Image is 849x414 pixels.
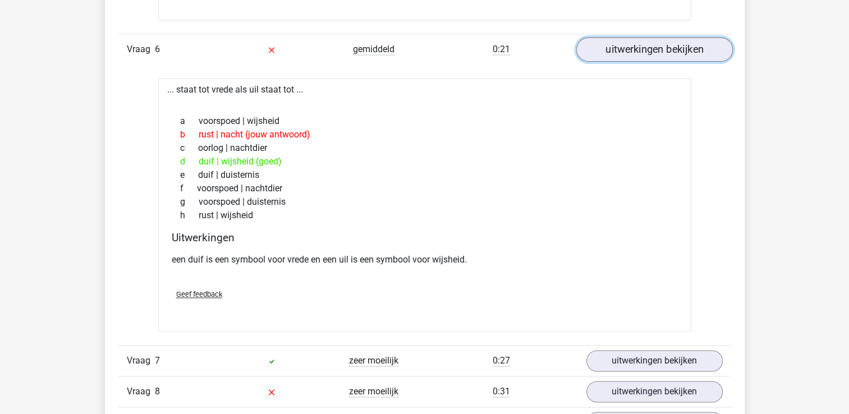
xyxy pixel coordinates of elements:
div: voorspoed | duisternis [172,195,678,209]
h4: Uitwerkingen [172,231,678,244]
span: gemiddeld [353,44,394,55]
a: uitwerkingen bekijken [586,350,723,371]
span: 0:21 [493,44,510,55]
span: a [180,114,199,128]
span: Geef feedback [176,290,222,298]
span: 6 [155,44,160,54]
p: een duif is een symbool voor vrede en een uil is een symbool voor wijsheid. [172,253,678,266]
div: voorspoed | wijsheid [172,114,678,128]
div: rust | wijsheid [172,209,678,222]
div: duif | duisternis [172,168,678,182]
span: Vraag [127,385,155,398]
div: rust | nacht (jouw antwoord) [172,128,678,141]
span: zeer moeilijk [349,386,398,397]
span: 7 [155,355,160,366]
span: b [180,128,199,141]
span: g [180,195,199,209]
div: oorlog | nachtdier [172,141,678,155]
span: f [180,182,197,195]
span: zeer moeilijk [349,355,398,366]
span: h [180,209,199,222]
a: uitwerkingen bekijken [586,381,723,402]
span: Vraag [127,43,155,56]
span: 0:27 [493,355,510,366]
span: c [180,141,198,155]
div: voorspoed | nachtdier [172,182,678,195]
div: duif | wijsheid (goed) [172,155,678,168]
span: 0:31 [493,386,510,397]
span: d [180,155,199,168]
span: Vraag [127,354,155,367]
span: 8 [155,386,160,397]
span: e [180,168,198,182]
div: ... staat tot vrede als uil staat tot ... [158,78,691,332]
a: uitwerkingen bekijken [576,37,732,62]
